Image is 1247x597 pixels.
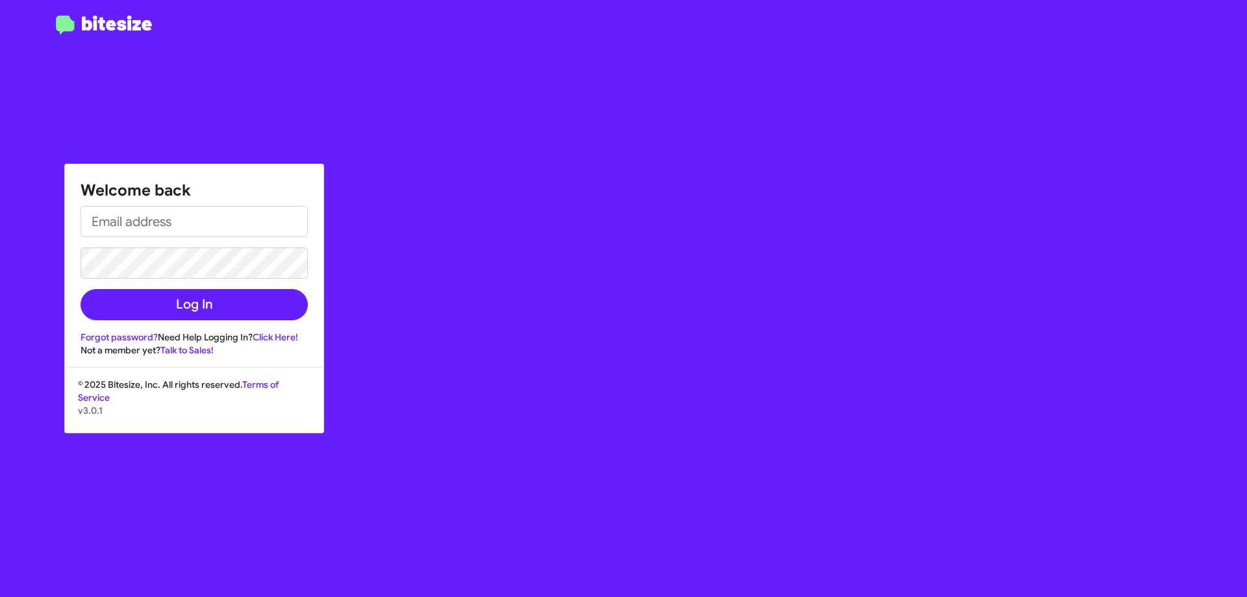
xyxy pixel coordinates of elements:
h1: Welcome back [81,180,308,201]
p: v3.0.1 [78,404,310,417]
div: Need Help Logging In? [81,331,308,344]
div: © 2025 Bitesize, Inc. All rights reserved. [65,378,323,433]
div: Not a member yet? [81,344,308,357]
button: Log In [81,289,308,320]
a: Click Here! [253,331,298,343]
a: Talk to Sales! [160,344,214,356]
input: Email address [81,206,308,237]
a: Forgot password? [81,331,158,343]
